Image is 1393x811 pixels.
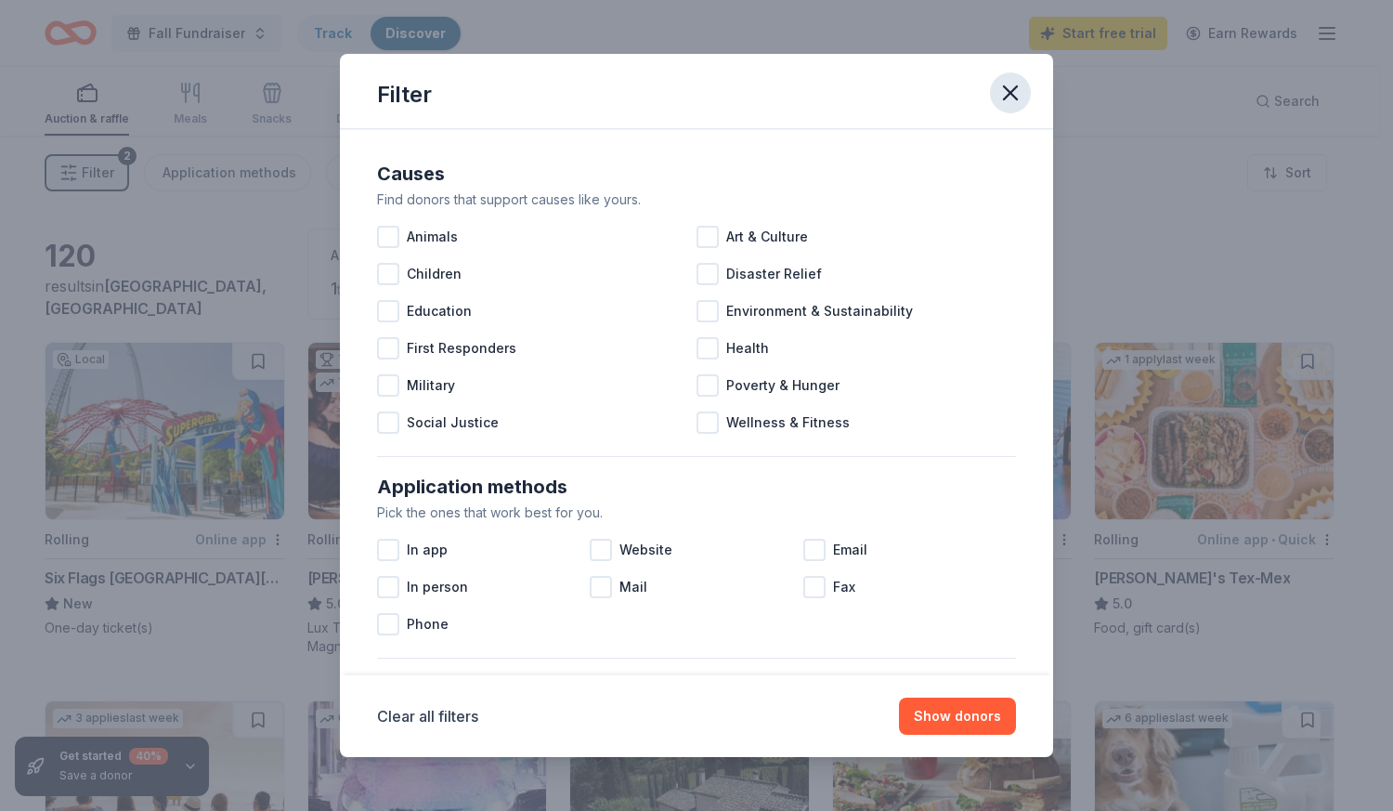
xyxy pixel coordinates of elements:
span: In app [407,539,448,561]
span: Website [619,539,672,561]
span: Children [407,263,462,285]
span: Mail [619,576,647,598]
div: Filter [377,80,432,110]
div: Application methods [377,472,1016,502]
span: Email [833,539,867,561]
div: Eligibility [377,674,1016,703]
div: Pick the ones that work best for you. [377,502,1016,524]
span: Animals [407,226,458,248]
span: Social Justice [407,412,499,434]
button: Clear all filters [377,705,478,727]
span: In person [407,576,468,598]
span: Wellness & Fitness [726,412,850,434]
span: Phone [407,613,449,635]
span: Education [407,300,472,322]
span: Military [407,374,455,397]
span: Fax [833,576,855,598]
div: Find donors that support causes like yours. [377,189,1016,211]
span: Environment & Sustainability [726,300,913,322]
span: Poverty & Hunger [726,374,840,397]
span: Art & Culture [726,226,808,248]
span: Disaster Relief [726,263,822,285]
span: First Responders [407,337,516,360]
div: Causes [377,159,1016,189]
button: Show donors [899,698,1016,735]
span: Health [726,337,769,360]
